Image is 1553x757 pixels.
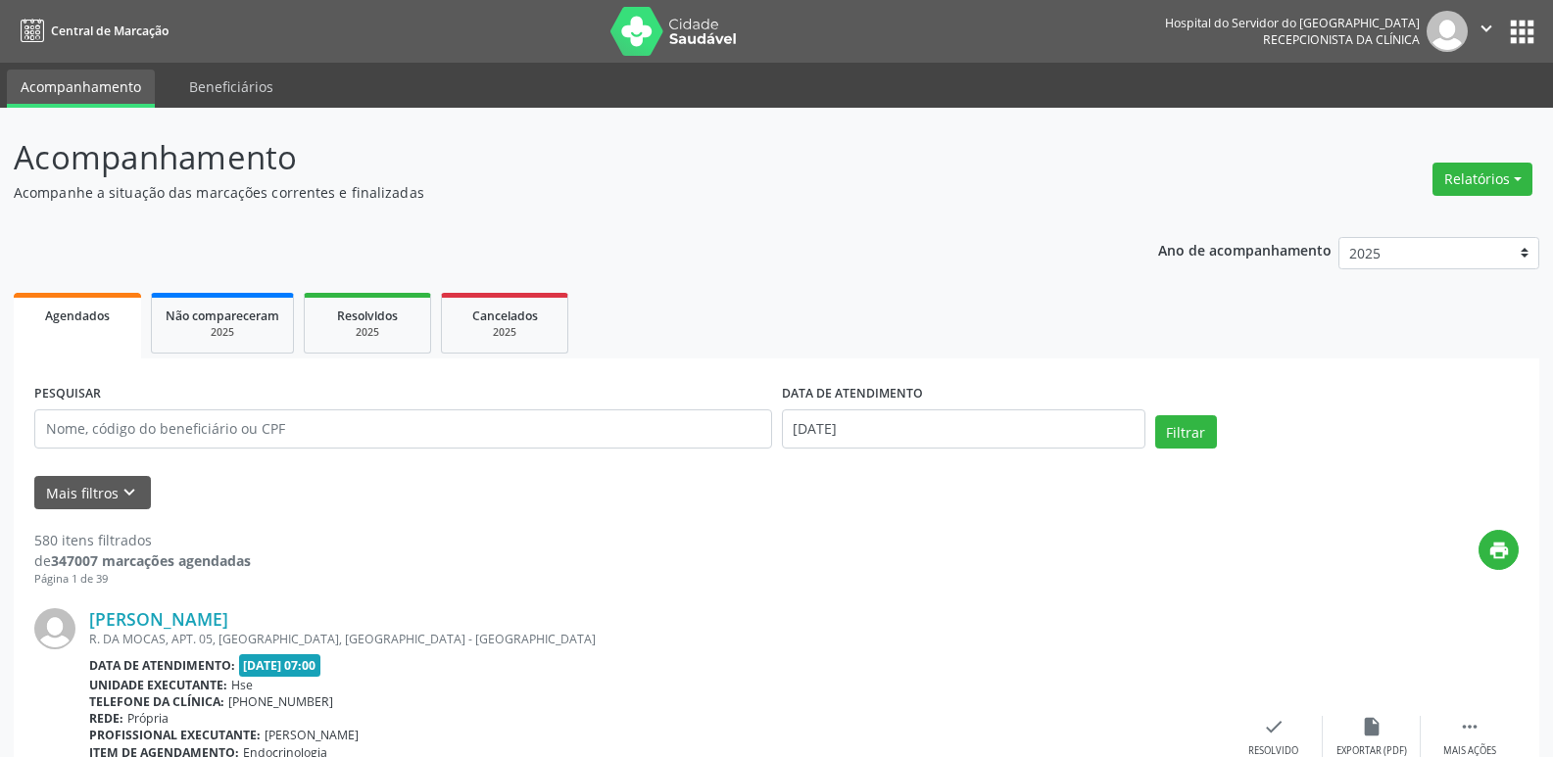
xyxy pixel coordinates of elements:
span: Agendados [45,308,110,324]
a: [PERSON_NAME] [89,608,228,630]
b: Data de atendimento: [89,657,235,674]
img: img [1427,11,1468,52]
i: check [1263,716,1285,737]
label: DATA DE ATENDIMENTO [782,379,923,409]
div: Hospital do Servidor do [GEOGRAPHIC_DATA] [1165,15,1420,31]
i:  [1476,18,1497,39]
span: [DATE] 07:00 [239,654,321,677]
span: Central de Marcação [51,23,169,39]
i: print [1488,540,1510,561]
b: Telefone da clínica: [89,693,224,710]
div: 2025 [166,325,279,340]
i: keyboard_arrow_down [119,482,140,503]
span: Resolvidos [337,308,398,324]
span: [PERSON_NAME] [265,727,359,743]
button: Mais filtroskeyboard_arrow_down [34,476,151,510]
span: Não compareceram [166,308,279,324]
label: PESQUISAR [34,379,101,409]
span: Própria [127,710,169,727]
span: [PHONE_NUMBER] [228,693,333,710]
div: R. DA MOCAS, APT. 05, [GEOGRAPHIC_DATA], [GEOGRAPHIC_DATA] - [GEOGRAPHIC_DATA] [89,631,1225,647]
b: Unidade executante: [89,677,227,693]
div: de [34,550,251,571]
button: Relatórios [1432,163,1532,196]
input: Nome, código do beneficiário ou CPF [34,409,772,449]
div: Página 1 de 39 [34,571,251,588]
span: Hse [231,677,253,693]
p: Acompanhe a situação das marcações correntes e finalizadas [14,182,1082,203]
div: 580 itens filtrados [34,530,251,550]
button: apps [1505,15,1539,49]
b: Profissional executante: [89,727,261,743]
i: insert_drive_file [1361,716,1383,737]
img: img [34,608,75,649]
span: Cancelados [472,308,538,324]
button:  [1468,11,1505,52]
div: 2025 [318,325,416,340]
button: print [1479,530,1519,570]
strong: 347007 marcações agendadas [51,551,251,570]
div: 2025 [456,325,554,340]
b: Rede: [89,710,123,727]
span: Recepcionista da clínica [1263,31,1420,48]
a: Beneficiários [175,70,287,104]
input: Selecione um intervalo [782,409,1145,449]
i:  [1459,716,1480,737]
a: Acompanhamento [7,70,155,108]
p: Acompanhamento [14,133,1082,182]
a: Central de Marcação [14,15,169,47]
button: Filtrar [1155,415,1217,449]
p: Ano de acompanhamento [1158,237,1332,261]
